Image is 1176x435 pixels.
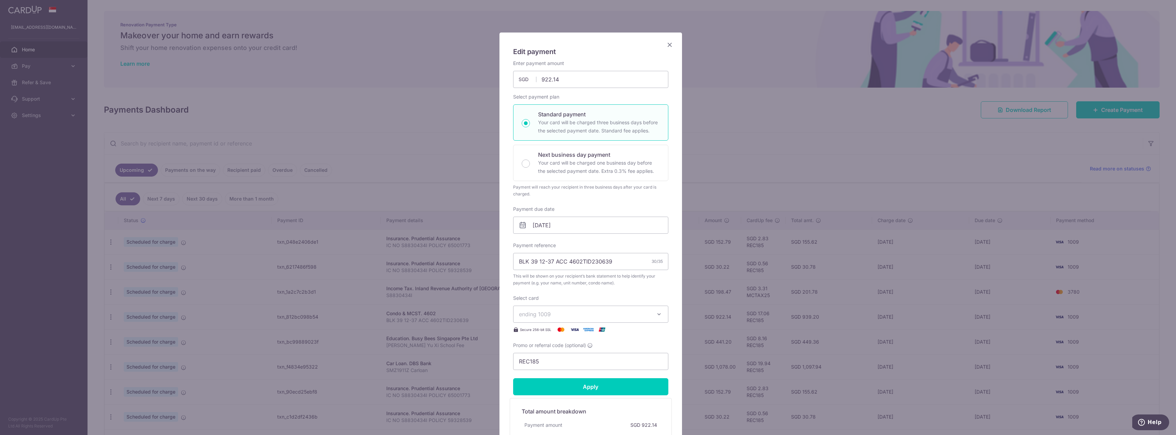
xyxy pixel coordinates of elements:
div: SGD 922.14 [628,419,660,431]
span: SGD [519,76,536,83]
span: Secure 256-bit SSL [520,327,551,332]
span: This will be shown on your recipient’s bank statement to help identify your payment (e.g. your na... [513,273,668,286]
input: 0.00 [513,71,668,88]
p: Your card will be charged three business days before the selected payment date. Standard fee appl... [538,118,660,135]
img: American Express [582,325,595,334]
label: Payment reference [513,242,556,249]
label: Select card [513,295,539,302]
button: ending 1009 [513,306,668,323]
img: UnionPay [595,325,609,334]
span: ending 1009 [519,311,551,318]
label: Enter payment amount [513,60,564,67]
div: Payment will reach your recipient in three business days after your card is charged. [513,184,668,197]
div: Payment amount [522,419,565,431]
h5: Edit payment [513,46,668,57]
div: 30/35 [652,258,663,265]
input: Apply [513,378,668,395]
label: Payment due date [513,206,554,213]
img: Mastercard [554,325,568,334]
h5: Total amount breakdown [522,407,660,415]
iframe: Opens a widget where you can find more information [1132,414,1169,432]
label: Select payment plan [513,93,559,100]
span: Promo or referral code (optional) [513,342,586,349]
p: Your card will be charged one business day before the selected payment date. Extra 0.3% fee applies. [538,159,660,175]
button: Close [666,41,674,49]
img: Visa [568,325,582,334]
p: Standard payment [538,110,660,118]
p: Next business day payment [538,151,660,159]
input: DD / MM / YYYY [513,217,668,234]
